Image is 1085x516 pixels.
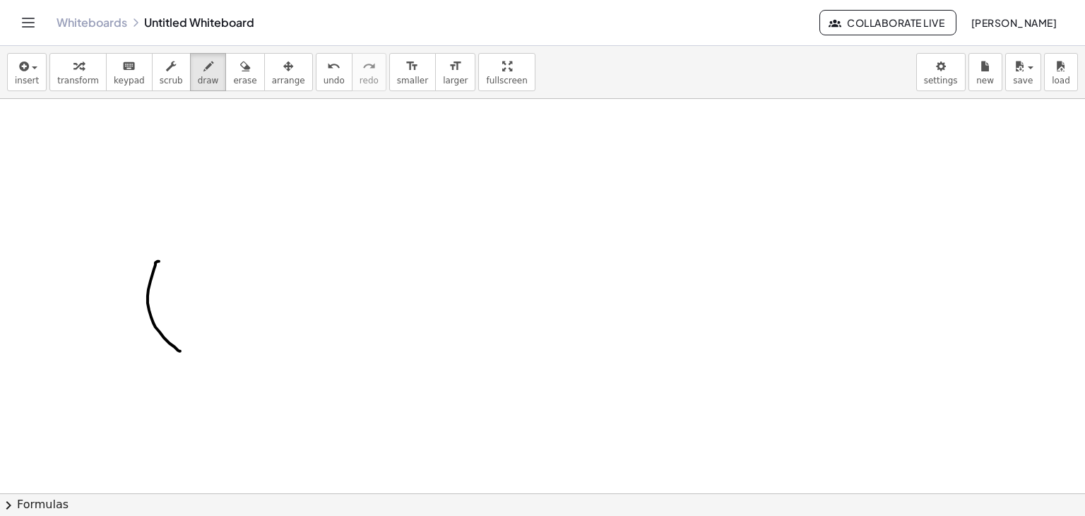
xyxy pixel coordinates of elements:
span: insert [15,76,39,86]
button: draw [190,53,227,91]
span: erase [233,76,256,86]
button: Collaborate Live [819,10,956,35]
button: fullscreen [478,53,535,91]
button: save [1005,53,1041,91]
button: settings [916,53,966,91]
span: redo [360,76,379,86]
span: draw [198,76,219,86]
button: load [1044,53,1078,91]
span: load [1052,76,1070,86]
button: erase [225,53,264,91]
button: [PERSON_NAME] [959,10,1068,35]
button: Toggle navigation [17,11,40,34]
span: fullscreen [486,76,527,86]
i: redo [362,58,376,75]
button: new [968,53,1002,91]
span: smaller [397,76,428,86]
span: arrange [272,76,305,86]
i: format_size [405,58,419,75]
i: format_size [449,58,462,75]
button: scrub [152,53,191,91]
button: transform [49,53,107,91]
button: redoredo [352,53,386,91]
button: arrange [264,53,313,91]
button: format_sizelarger [435,53,475,91]
span: scrub [160,76,183,86]
button: undoundo [316,53,352,91]
button: keyboardkeypad [106,53,153,91]
span: Collaborate Live [831,16,944,29]
i: keyboard [122,58,136,75]
span: new [976,76,994,86]
a: Whiteboards [57,16,127,30]
i: undo [327,58,340,75]
span: larger [443,76,468,86]
button: insert [7,53,47,91]
span: keypad [114,76,145,86]
button: format_sizesmaller [389,53,436,91]
span: [PERSON_NAME] [971,16,1057,29]
span: save [1013,76,1033,86]
span: transform [57,76,99,86]
span: undo [324,76,345,86]
span: settings [924,76,958,86]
